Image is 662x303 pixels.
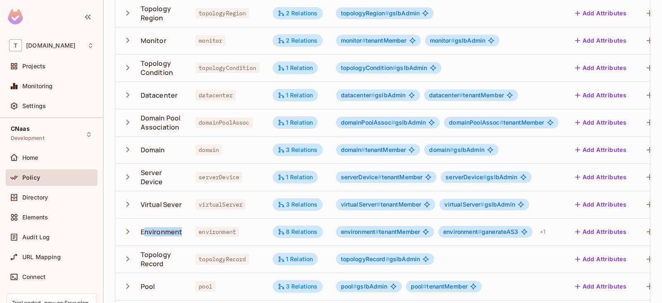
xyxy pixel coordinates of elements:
[278,10,318,17] div: 2 Relations
[451,37,455,44] span: #
[341,201,422,208] span: tenantMember
[341,92,406,99] span: gslbAdmin
[500,119,504,126] span: #
[195,199,246,210] span: virtualServer
[429,92,504,99] span: tenantMember
[449,119,503,126] span: domainPoolAssoc
[195,254,249,265] span: topologyRecord
[278,119,313,126] div: 1 Relation
[537,225,549,238] div: + 1
[572,171,630,184] button: Add Attributes
[22,83,53,89] span: Monitoring
[195,90,236,101] span: datacenter
[423,283,427,290] span: #
[446,174,517,180] span: gslbAdmin
[341,65,427,71] span: gslbAdmin
[430,37,486,44] span: gslbAdmin
[8,9,23,24] img: SReyMgAAAABJRU5ErkJggg==
[443,228,482,235] span: environment
[393,64,396,71] span: #
[195,117,252,128] span: domainPoolAssoc
[341,64,397,71] span: topologyCondition
[341,228,420,235] span: tenantMember
[22,63,46,70] span: Projects
[572,116,630,129] button: Add Attributes
[195,144,222,155] span: domain
[377,201,380,208] span: #
[341,146,365,153] span: domain
[341,174,423,180] span: tenantMember
[141,145,165,154] div: Domain
[449,119,544,126] span: tenantMember
[572,89,630,102] button: Add Attributes
[278,201,318,208] div: 3 Relations
[141,282,155,291] div: Pool
[11,135,44,142] span: Development
[22,234,50,240] span: Audit Log
[278,173,313,181] div: 1 Relation
[278,228,318,236] div: 8 Relations
[195,35,225,46] span: monitor
[22,103,46,109] span: Settings
[141,59,182,77] div: Topology Condition
[478,228,482,235] span: #
[341,228,379,235] span: environment
[141,168,182,186] div: Server Device
[572,225,630,238] button: Add Attributes
[9,39,22,51] span: T
[195,226,239,237] span: environment
[411,283,468,290] span: tenantMember
[341,10,389,17] span: topologyRegion
[11,125,30,132] span: CNaas
[22,194,48,201] span: Directory
[572,34,630,47] button: Add Attributes
[278,283,318,290] div: 3 Relations
[341,255,389,262] span: topologyRecord
[341,147,406,153] span: tenantMember
[22,254,61,260] span: URL Mapping
[341,283,357,290] span: pool
[195,172,242,183] span: serverDevice
[278,146,318,154] div: 3 Relations
[443,228,518,235] span: ganerateAS3
[141,200,182,209] div: Virtual Sever
[341,91,375,99] span: datacenter
[444,201,484,208] span: virtualServer
[195,63,259,73] span: topologyCondition
[341,119,426,126] span: gslbAdmin
[22,154,38,161] span: Home
[572,61,630,75] button: Add Attributes
[483,173,487,180] span: #
[26,42,75,49] span: Workspace: t-mobile.com
[141,227,182,236] div: Environment
[141,36,166,45] div: Monitor
[446,173,487,180] span: serverDevice
[341,37,407,44] span: tenantMember
[429,91,463,99] span: datacenter
[141,250,182,268] div: Topology Record
[353,283,357,290] span: #
[572,7,630,20] button: Add Attributes
[341,256,420,262] span: gslbAdmin
[572,198,630,211] button: Add Attributes
[278,37,318,44] div: 2 Relations
[411,283,427,290] span: pool
[22,214,48,221] span: Elements
[341,10,420,17] span: gslbAdmin
[429,147,484,153] span: gslbAdmin
[429,146,453,153] span: domain
[22,174,40,181] span: Policy
[341,283,388,290] span: gslbAdmin
[371,91,375,99] span: #
[195,281,216,292] span: pool
[386,255,389,262] span: #
[362,37,366,44] span: #
[572,143,630,156] button: Add Attributes
[450,146,453,153] span: #
[572,252,630,266] button: Add Attributes
[444,201,515,208] span: gslbAdmin
[341,119,395,126] span: domainPoolAssoc
[195,8,249,19] span: topologyRegion
[459,91,463,99] span: #
[341,37,366,44] span: monitor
